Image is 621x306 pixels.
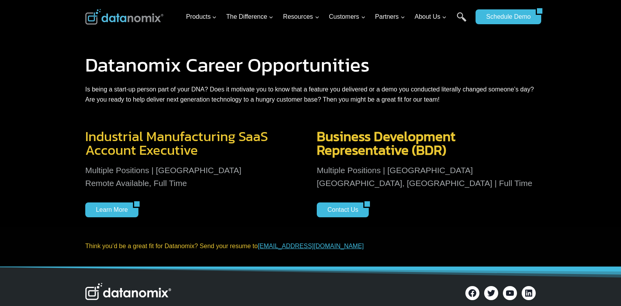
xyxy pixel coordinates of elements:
[85,129,304,157] h3: Industrial Manufacturing SaaS Account Executive
[283,12,319,22] span: Resources
[317,164,536,190] p: Multiple Positions | [GEOGRAPHIC_DATA] [GEOGRAPHIC_DATA], [GEOGRAPHIC_DATA] | Full Time
[476,9,536,24] a: Schedule Demo
[317,202,363,217] a: Contact Us
[258,243,364,249] a: [EMAIL_ADDRESS][DOMAIN_NAME]
[183,4,472,30] nav: Primary Navigation
[85,9,163,25] img: Datanomix
[415,12,447,22] span: About Us
[85,241,536,251] p: Think you’d be a great fit for Datanomix? Send your resume to
[375,12,405,22] span: Partners
[85,202,133,217] a: Learn More
[457,12,467,30] a: Search
[85,55,536,75] h1: Datanomix Career Opportunities
[85,283,171,300] img: Datanomix Logo
[317,126,456,147] span: Business Development
[226,12,274,22] span: The Difference
[85,84,536,104] p: Is being a start-up person part of your DNA? Does it motivate you to know that a feature you deli...
[85,164,304,190] p: Multiple Positions | [GEOGRAPHIC_DATA] Remote Available, Full Time
[186,12,217,22] span: Products
[329,12,365,22] span: Customers
[317,140,446,160] span: Representative (BDR)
